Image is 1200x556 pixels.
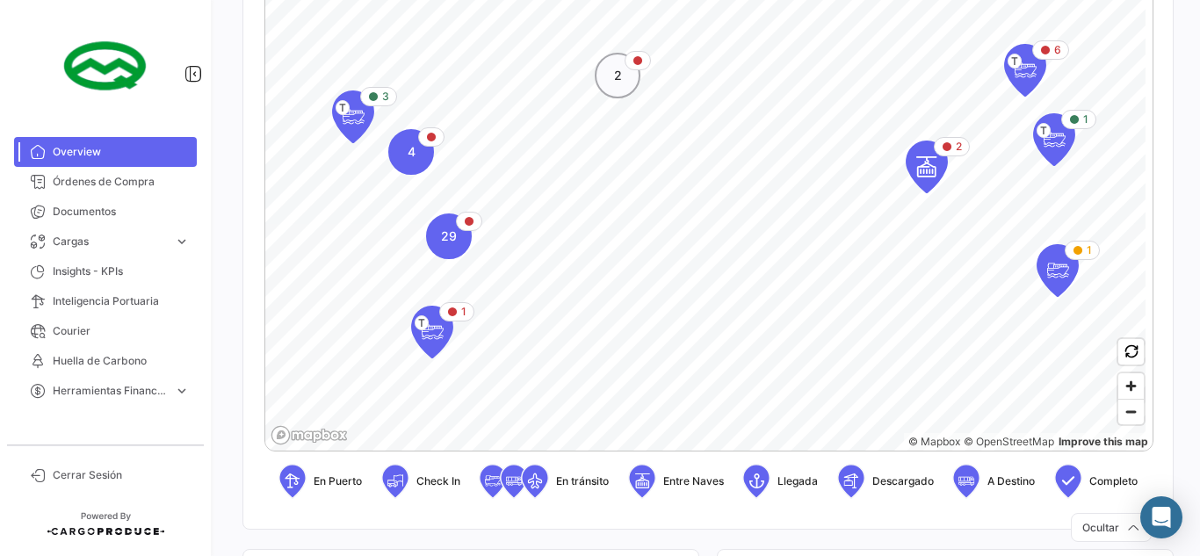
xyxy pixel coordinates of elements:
a: Mapbox logo [271,425,348,445]
span: T [415,315,429,330]
span: T [1037,123,1051,138]
button: Zoom out [1118,399,1144,424]
span: Llegada [777,473,818,489]
a: Courier [14,316,197,346]
span: Entre Naves [663,473,724,489]
span: Cerrar Sesión [53,467,190,483]
a: Huella de Carbono [14,346,197,376]
button: Zoom in [1118,373,1144,399]
span: Courier [53,323,190,339]
a: Overview [14,137,197,167]
div: Map marker [1037,244,1079,297]
span: 6 [1054,42,1061,58]
span: Completo [1089,473,1138,489]
span: Órdenes de Compra [53,174,190,190]
span: expand_more [174,383,190,399]
span: En tránsito [556,473,609,489]
a: Map feedback [1059,435,1148,448]
span: Zoom out [1118,400,1144,424]
span: 2 [614,67,622,84]
span: 1 [461,304,466,320]
span: Huella de Carbono [53,353,190,369]
span: Inteligencia Portuaria [53,293,190,309]
span: 2 [956,139,962,155]
div: Map marker [426,213,472,259]
div: Map marker [411,306,453,358]
div: Abrir Intercom Messenger [1140,496,1182,538]
span: Overview [53,144,190,160]
span: Documentos [53,204,190,220]
div: Map marker [1004,44,1046,97]
span: 1 [1087,242,1092,258]
div: Map marker [332,90,374,143]
span: 4 [408,143,416,161]
a: OpenStreetMap [964,435,1054,448]
span: Insights - KPIs [53,264,190,279]
div: Map marker [388,129,434,175]
span: T [336,100,350,115]
button: Ocultar [1071,513,1152,542]
div: Map marker [1033,113,1075,166]
a: Insights - KPIs [14,256,197,286]
span: Cargas [53,234,167,249]
img: 12e1cf70-35d9-4abc-996d-7f8ffdddc857.png [61,21,149,109]
span: Check In [416,473,460,489]
a: Mapbox [908,435,960,448]
span: Herramientas Financieras [53,383,167,399]
span: Descargado [872,473,934,489]
a: Inteligencia Portuaria [14,286,197,316]
span: 29 [441,227,457,245]
span: T [1008,54,1022,69]
span: A Destino [987,473,1035,489]
div: Map marker [595,53,640,98]
span: En Puerto [314,473,362,489]
span: expand_more [174,234,190,249]
span: 3 [382,89,389,105]
a: Documentos [14,197,197,227]
span: 1 [1083,112,1088,127]
a: Órdenes de Compra [14,167,197,197]
div: Map marker [906,141,948,193]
